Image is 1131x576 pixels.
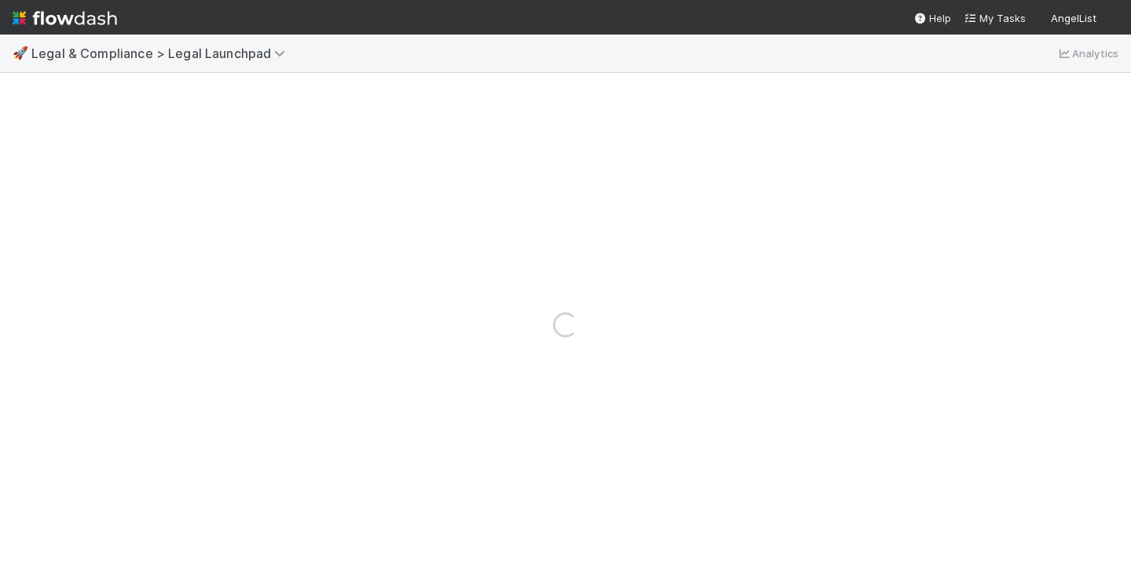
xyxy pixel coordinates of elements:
span: My Tasks [964,12,1026,24]
span: Legal & Compliance > Legal Launchpad [31,46,293,61]
img: avatar_0b1dbcb8-f701-47e0-85bc-d79ccc0efe6c.png [1103,11,1118,27]
a: Analytics [1056,44,1118,63]
img: logo-inverted-e16ddd16eac7371096b0.svg [13,5,117,31]
span: 🚀 [13,46,28,60]
span: AngelList [1051,12,1096,24]
a: My Tasks [964,10,1026,26]
div: Help [913,10,951,26]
